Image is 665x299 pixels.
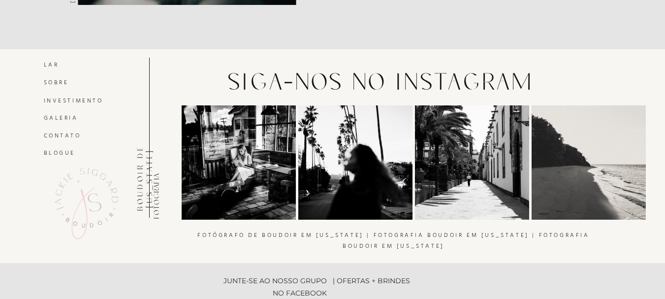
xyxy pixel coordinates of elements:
[298,105,412,220] img: joel-mott-sTqfyTYx9fs-unsplash-2
[44,113,78,123] font: Galeria
[44,60,73,74] a: Lar
[333,275,458,287] a: | OFERTAS + BRINDES
[44,131,80,145] a: Contato
[44,148,65,163] a: Blogue
[152,173,160,219] font: fotografia
[44,78,69,87] font: Sobre
[44,96,106,110] a: investimento
[44,77,73,92] a: Sobre
[227,67,561,93] a: siga-nos no instagram
[223,276,327,298] font: JUNTE-SE AO NOSSO GRUPO NO FACEBOOK
[44,96,103,105] font: investimento
[44,113,82,128] a: Galeria
[197,231,589,251] font: fotógrafo de boudoir em [US_STATE] | Fotografia boudoir em [US_STATE] | Fotografia boudoir em [US...
[333,276,410,285] font: | OFERTAS + BRINDES
[227,67,532,95] font: siga-nos no instagram
[44,60,59,69] font: Lar
[182,105,296,220] img: jonathan-borba-UbLgODw3Q44-unsplash-2
[135,145,153,211] font: boudoir de [US_STATE]
[44,148,76,158] font: Blogue
[44,131,81,140] font: Contato
[182,230,606,242] a: fotógrafo de boudoir em [US_STATE] | Fotografia boudoir em [US_STATE] | Fotografia boudoir em [US...
[532,105,646,220] img: abyan-athif-gSTNx889nC0-unsplash
[215,275,327,289] a: JUNTE-SE AO NOSSO GRUPO NO FACEBOOK
[415,105,529,220] img: michael-wilkin-HxiieKWld0s-unsplash-2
